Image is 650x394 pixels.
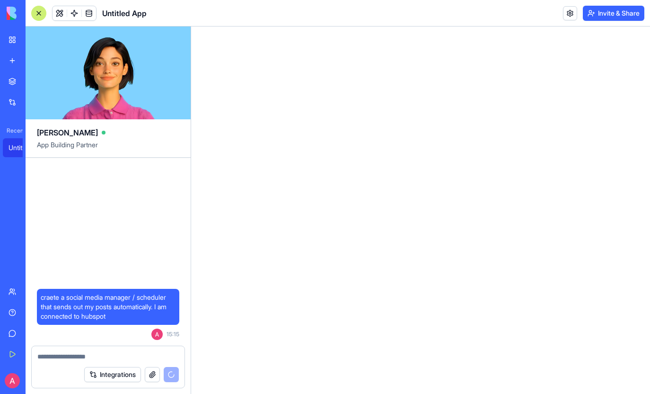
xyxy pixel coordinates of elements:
div: Untitled App [9,143,35,152]
img: ACg8ocIRP2_JpaGwG_girOzm0h4b_KSnTZLtLG2KdXgiaJSFDoQQoA=s96-c [5,373,20,388]
img: ACg8ocIRP2_JpaGwG_girOzm0h4b_KSnTZLtLG2KdXgiaJSFDoQQoA=s96-c [151,329,163,340]
button: Invite & Share [583,6,644,21]
span: [PERSON_NAME] [37,127,98,138]
span: craete a social media manager / scheduler that sends out my posts automatically. I am connected t... [41,293,176,321]
span: Recent [3,127,23,134]
span: App Building Partner [37,140,179,157]
button: Integrations [84,367,141,382]
img: logo [7,7,65,20]
span: 15:15 [167,331,179,338]
span: Untitled App [102,8,147,19]
a: Untitled App [3,138,41,157]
